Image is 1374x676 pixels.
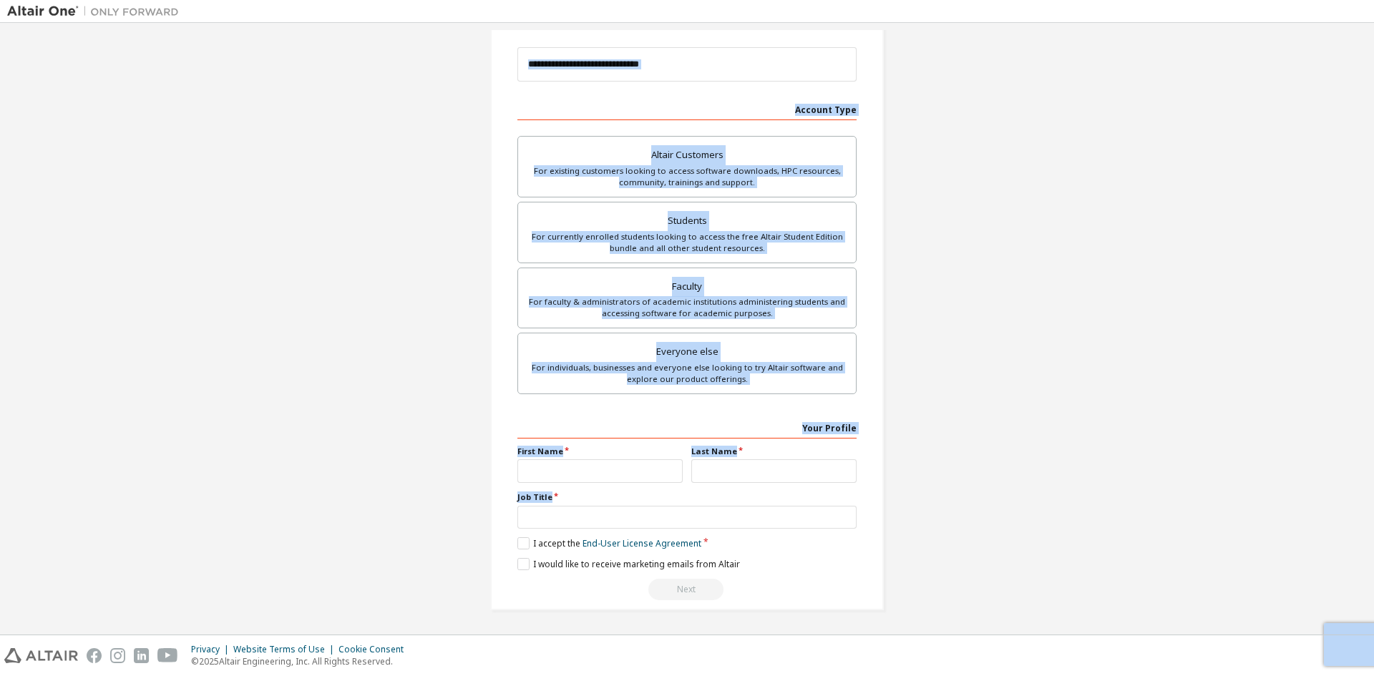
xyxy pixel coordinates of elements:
[517,491,857,503] label: Job Title
[517,416,857,439] div: Your Profile
[517,558,740,570] label: I would like to receive marketing emails from Altair
[517,537,701,549] label: I accept the
[527,362,847,385] div: For individuals, businesses and everyone else looking to try Altair software and explore our prod...
[110,648,125,663] img: instagram.svg
[338,644,412,655] div: Cookie Consent
[517,579,857,600] div: Read and acccept EULA to continue
[233,644,338,655] div: Website Terms of Use
[691,446,857,457] label: Last Name
[134,648,149,663] img: linkedin.svg
[527,145,847,165] div: Altair Customers
[527,231,847,254] div: For currently enrolled students looking to access the free Altair Student Edition bundle and all ...
[157,648,178,663] img: youtube.svg
[527,296,847,319] div: For faculty & administrators of academic institutions administering students and accessing softwa...
[191,644,233,655] div: Privacy
[583,537,701,549] a: End-User License Agreement
[517,446,683,457] label: First Name
[7,4,186,19] img: Altair One
[4,648,78,663] img: altair_logo.svg
[527,211,847,231] div: Students
[87,648,102,663] img: facebook.svg
[527,165,847,188] div: For existing customers looking to access software downloads, HPC resources, community, trainings ...
[527,277,847,297] div: Faculty
[191,655,412,667] p: © 2025 Altair Engineering, Inc. All Rights Reserved.
[517,97,857,120] div: Account Type
[527,342,847,362] div: Everyone else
